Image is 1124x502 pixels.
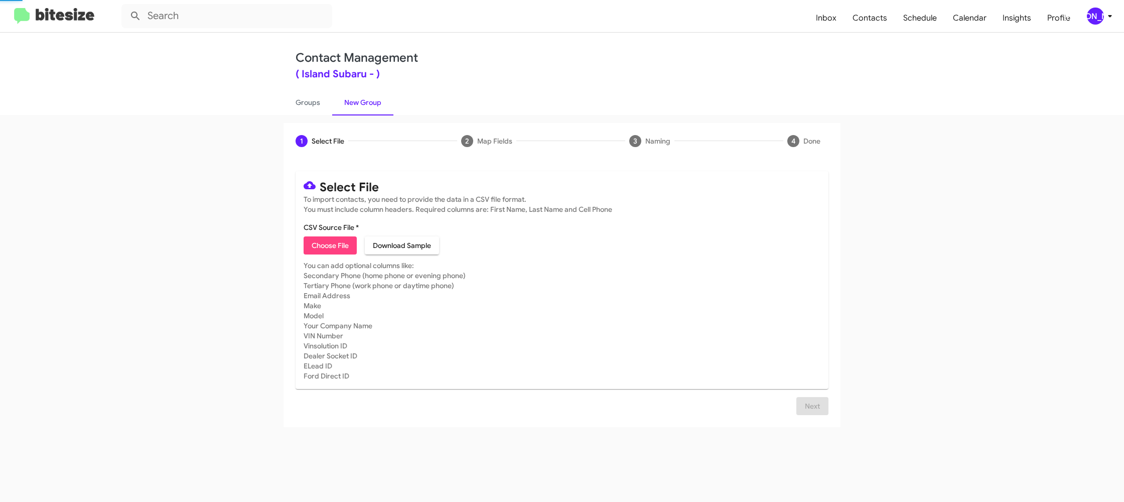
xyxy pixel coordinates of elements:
div: [PERSON_NAME] [1087,8,1104,25]
a: Contact Management [296,50,418,65]
a: Groups [284,89,332,115]
a: Inbox [808,4,845,33]
button: Next [796,397,828,415]
input: Search [121,4,332,28]
a: New Group [332,89,393,115]
label: CSV Source File * [304,222,359,232]
span: Next [804,397,820,415]
a: Contacts [845,4,895,33]
a: Calendar [945,4,995,33]
span: Download Sample [373,236,431,255]
button: [PERSON_NAME] [1078,8,1113,25]
a: Profile [1039,4,1078,33]
a: Insights [995,4,1039,33]
button: Download Sample [365,236,439,255]
mat-card-subtitle: To import contacts, you need to provide the data in a CSV file format. You must include column he... [304,194,820,214]
mat-card-title: Select File [304,179,820,192]
a: Schedule [895,4,945,33]
div: ( Island Subaru - ) [296,69,828,79]
button: Choose File [304,236,357,255]
mat-card-subtitle: You can add optional columns like: Secondary Phone (home phone or evening phone) Tertiary Phone (... [304,261,820,381]
span: Choose File [312,236,349,255]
